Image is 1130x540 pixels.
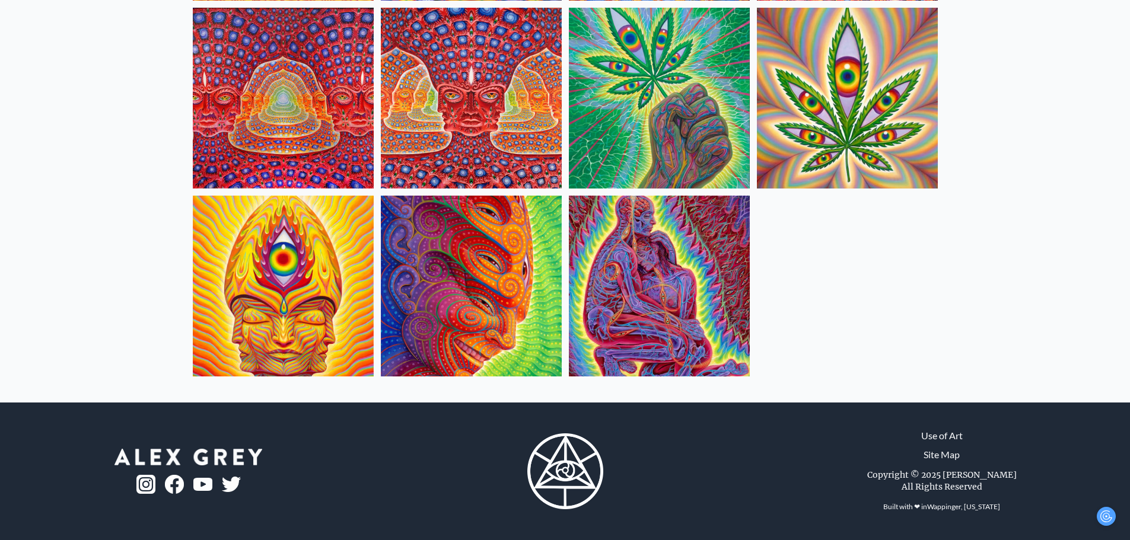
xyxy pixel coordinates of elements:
[927,502,1000,511] a: Wappinger, [US_STATE]
[222,477,241,492] img: twitter-logo.png
[924,448,960,462] a: Site Map
[902,481,982,493] div: All Rights Reserved
[921,429,963,443] a: Use of Art
[165,475,184,494] img: fb-logo.png
[878,497,1005,516] div: Built with ❤ in
[136,475,155,494] img: ig-logo.png
[193,478,212,491] img: youtube-logo.png
[867,469,1017,481] div: Copyright © 2025 [PERSON_NAME]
